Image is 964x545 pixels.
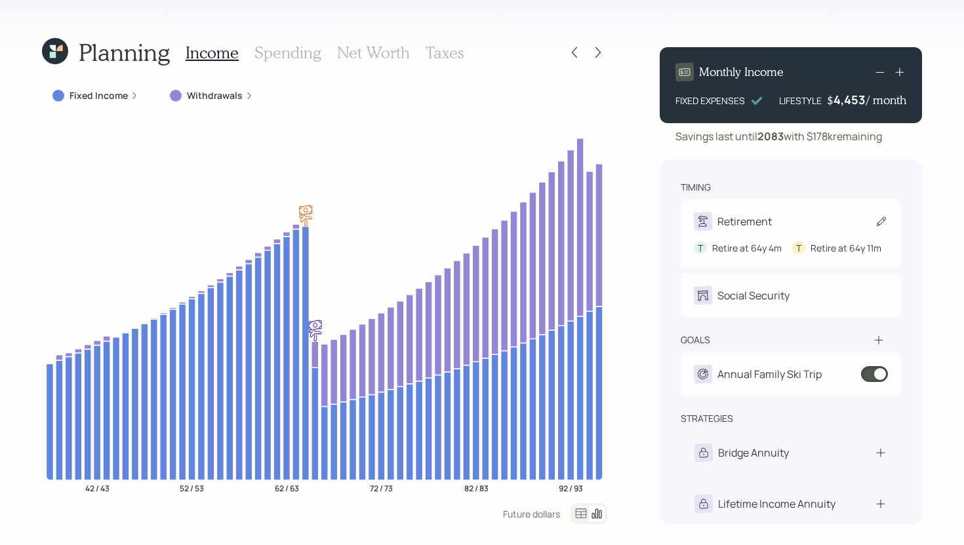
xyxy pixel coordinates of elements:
[186,43,239,62] h3: Income
[681,412,733,425] div: strategies
[675,94,745,107] div: FIXED EXPENSES
[559,482,583,493] tspan: 92 / 93
[833,92,866,107] div: 4,453
[275,482,299,493] tspan: 62 / 63
[718,496,835,512] div: Lifetime Income Annuity
[79,38,170,66] h1: Planning
[717,214,772,229] div: Retirement
[779,94,822,107] div: LIFESTYLE
[254,43,321,62] h3: Spending
[718,445,789,460] div: Bridge Annuity
[187,89,243,102] label: Withdrawals
[827,93,833,107] h4: $
[792,241,805,255] div: T
[675,128,882,144] div: Savings last until with $178k remaining
[426,43,464,62] h3: Taxes
[712,241,782,255] div: Retire at 64y 4m
[866,93,906,107] h4: / month
[717,288,790,303] div: Social Security
[681,333,710,347] div: goals
[85,482,110,493] tspan: 42 / 43
[337,43,410,62] h3: Net Worth
[717,366,822,382] div: Annual Family Ski Trip
[70,89,128,102] label: Fixed Income
[699,65,784,79] h4: Monthly Income
[503,508,560,520] div: Future dollars
[180,482,204,493] tspan: 52 / 53
[694,241,707,255] div: T
[370,482,393,493] tspan: 72 / 73
[757,129,784,143] b: 2083
[811,241,881,255] div: Retire at 64y 11m
[464,482,489,493] tspan: 82 / 83
[681,181,711,194] div: timing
